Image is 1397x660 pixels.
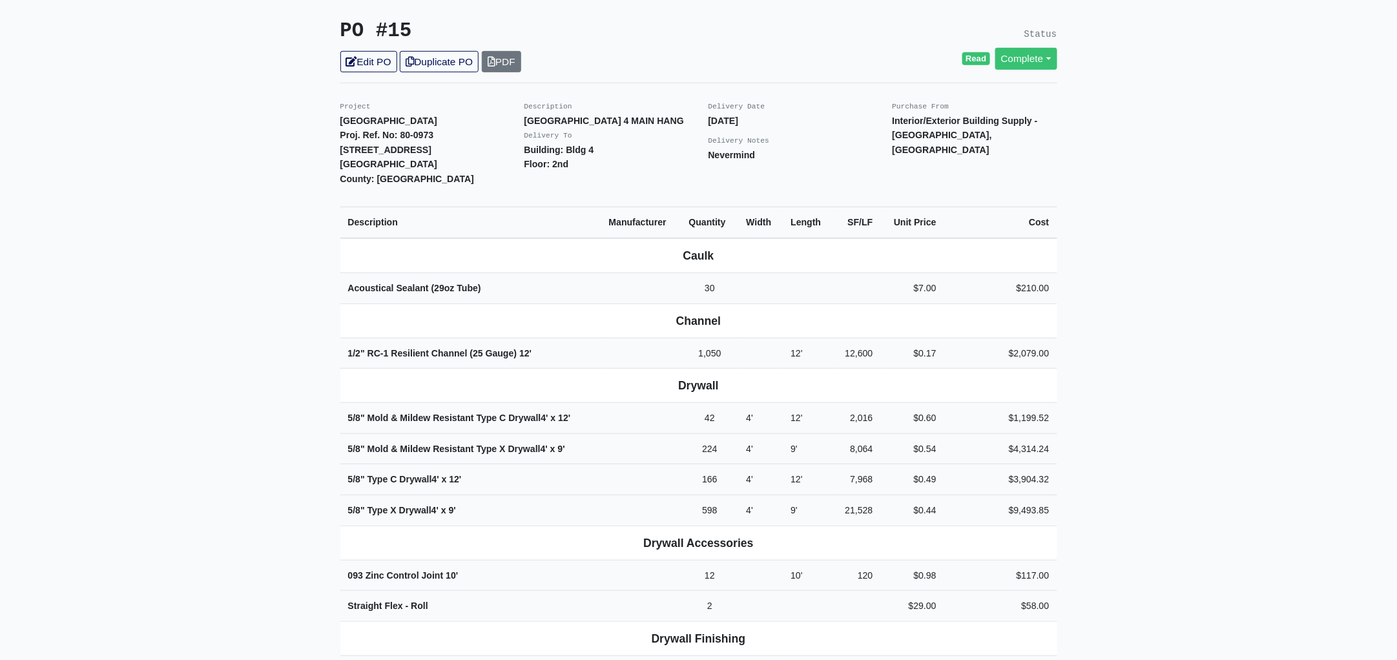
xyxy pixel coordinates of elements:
[683,249,714,262] b: Caulk
[944,403,1057,434] td: $1,199.52
[550,444,555,454] span: x
[962,52,990,65] span: Read
[944,560,1057,591] td: $117.00
[340,103,371,110] small: Project
[709,116,739,126] strong: [DATE]
[1024,29,1057,39] small: Status
[348,413,571,423] strong: 5/8" Mold & Mildew Resistant Type C Drywall
[519,348,532,358] span: 12'
[791,570,802,581] span: 10'
[340,174,475,184] strong: County: [GEOGRAPHIC_DATA]
[783,207,833,238] th: Length
[340,19,689,43] h3: PO #15
[881,433,944,464] td: $0.54
[944,591,1057,622] td: $58.00
[524,159,569,169] strong: Floor: 2nd
[678,379,719,392] b: Drywall
[348,601,428,611] strong: Straight Flex - Roll
[541,444,548,454] span: 4'
[340,116,437,126] strong: [GEOGRAPHIC_DATA]
[791,348,802,358] span: 12'
[709,150,756,160] strong: Nevermind
[482,51,521,72] a: PDF
[791,474,802,484] span: 12'
[791,505,798,515] span: 9'
[652,632,746,645] b: Drywall Finishing
[833,433,880,464] td: 8,064
[442,474,447,484] span: x
[881,273,944,304] td: $7.00
[944,273,1057,304] td: $210.00
[643,537,754,550] b: Drywall Accessories
[881,403,944,434] td: $0.60
[893,103,949,110] small: Purchase From
[400,51,479,72] a: Duplicate PO
[944,338,1057,369] td: $2,079.00
[746,505,753,515] span: 4'
[833,464,880,495] td: 7,968
[551,413,556,423] span: x
[681,433,739,464] td: 224
[881,207,944,238] th: Unit Price
[340,51,397,72] a: Edit PO
[881,560,944,591] td: $0.98
[746,444,753,454] span: 4'
[995,48,1057,69] a: Complete
[676,315,721,327] b: Channel
[348,570,459,581] strong: 093 Zinc Control Joint
[944,433,1057,464] td: $4,314.24
[348,283,481,293] strong: Acoustical Sealant (29oz Tube)
[881,338,944,369] td: $0.17
[681,495,739,526] td: 598
[709,103,765,110] small: Delivery Date
[340,145,432,155] strong: [STREET_ADDRESS]
[881,464,944,495] td: $0.49
[746,474,753,484] span: 4'
[738,207,783,238] th: Width
[431,505,439,515] span: 4'
[348,505,456,515] strong: 5/8" Type X Drywall
[681,207,739,238] th: Quantity
[681,338,739,369] td: 1,050
[601,207,681,238] th: Manufacturer
[541,413,548,423] span: 4'
[944,464,1057,495] td: $3,904.32
[681,591,739,622] td: 2
[348,474,462,484] strong: 5/8" Type C Drywall
[791,444,798,454] span: 9'
[446,570,458,581] span: 10'
[340,207,601,238] th: Description
[833,403,880,434] td: 2,016
[441,505,446,515] span: x
[709,137,770,145] small: Delivery Notes
[449,505,456,515] span: 9'
[524,116,684,126] strong: [GEOGRAPHIC_DATA] 4 MAIN HANG
[432,474,439,484] span: 4'
[833,338,880,369] td: 12,600
[681,464,739,495] td: 166
[348,348,532,358] strong: 1/2" RC-1 Resilient Channel (25 Gauge)
[348,444,565,454] strong: 5/8" Mold & Mildew Resistant Type X Drywall
[524,145,594,155] strong: Building: Bldg 4
[833,560,880,591] td: 120
[881,495,944,526] td: $0.44
[681,560,739,591] td: 12
[558,413,570,423] span: 12'
[746,413,753,423] span: 4'
[881,591,944,622] td: $29.00
[944,495,1057,526] td: $9,493.85
[893,114,1057,158] p: Interior/Exterior Building Supply - [GEOGRAPHIC_DATA], [GEOGRAPHIC_DATA]
[524,132,572,139] small: Delivery To
[681,273,739,304] td: 30
[833,207,880,238] th: SF/LF
[944,207,1057,238] th: Cost
[449,474,461,484] span: 12'
[833,495,880,526] td: 21,528
[791,413,802,423] span: 12'
[340,159,437,169] strong: [GEOGRAPHIC_DATA]
[681,403,739,434] td: 42
[340,130,434,140] strong: Proj. Ref. No: 80-0973
[558,444,565,454] span: 9'
[524,103,572,110] small: Description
